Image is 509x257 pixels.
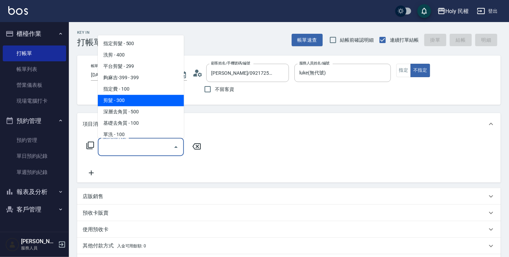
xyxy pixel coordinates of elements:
[91,69,172,81] input: YYYY/MM/DD hh:mm
[77,205,501,221] div: 預收卡販賣
[411,64,430,77] button: 不指定
[98,106,184,117] span: 深層去角質 - 500
[8,6,28,15] img: Logo
[446,7,469,16] div: Holy 民權
[91,63,105,69] label: 帳單日期
[3,61,66,77] a: 帳單列表
[292,34,323,47] button: 帳單速查
[98,117,184,129] span: 基礎去角質 - 100
[77,38,102,47] h3: 打帳單
[77,30,102,35] h2: Key In
[3,148,66,164] a: 單日預約紀錄
[3,45,66,61] a: 打帳單
[77,238,501,254] div: 其他付款方式入金可用餘額: 0
[474,5,501,18] button: 登出
[3,132,66,148] a: 預約管理
[98,72,184,83] span: 夠麻吉-399 - 399
[117,244,146,248] span: 入金可用餘額: 0
[83,242,146,250] p: 其他付款方式
[98,49,184,61] span: 洗剪 - 400
[390,37,419,44] span: 連續打單結帳
[3,77,66,93] a: 營業儀表板
[3,93,66,109] a: 現場電腦打卡
[83,193,103,200] p: 店販銷售
[3,25,66,43] button: 櫃檯作業
[83,226,108,233] p: 使用預收卡
[83,209,108,217] p: 預收卡販賣
[435,4,472,18] button: Holy 民權
[98,95,184,106] span: 剪髮 - 300
[299,61,330,66] label: 服務人員姓名/編號
[77,113,501,135] div: 項目消費
[77,221,501,238] div: 使用預收卡
[98,61,184,72] span: 平台剪髮 - 299
[3,164,66,180] a: 單週預約紀錄
[6,238,19,251] img: Person
[170,142,181,153] button: Close
[21,245,56,251] p: 服務人員
[98,83,184,95] span: 指定費 - 100
[417,4,431,18] button: save
[77,188,501,205] div: 店販銷售
[3,112,66,130] button: 預約管理
[340,37,374,44] span: 結帳前確認明細
[3,201,66,218] button: 客戶管理
[83,121,103,128] p: 項目消費
[396,64,411,77] button: 指定
[21,238,56,245] h5: [PERSON_NAME]
[215,86,234,93] span: 不留客資
[98,129,184,140] span: 單洗 - 100
[3,183,66,201] button: 報表及分析
[211,61,250,66] label: 顧客姓名/手機號碼/編號
[98,38,184,49] span: 指定剪髮 - 500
